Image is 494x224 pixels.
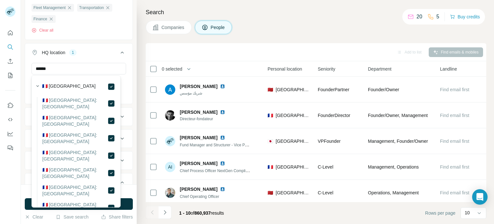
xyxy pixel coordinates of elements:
[33,5,66,11] span: Fleet Management
[465,209,470,216] p: 10
[42,132,108,145] label: 🇫🇷 [GEOGRAPHIC_DATA]: [GEOGRAPHIC_DATA]
[165,188,175,198] img: Avatar
[368,112,428,119] span: Founder/Owner, Management
[5,128,15,140] button: Dashboard
[165,110,175,121] img: Avatar
[25,45,133,63] button: HQ location1
[220,110,225,115] img: LinkedIn logo
[42,49,65,56] div: HQ location
[220,135,225,140] img: LinkedIn logo
[180,134,217,141] span: [PERSON_NAME]
[5,100,15,111] button: Use Surfe on LinkedIn
[220,187,225,192] img: LinkedIn logo
[268,138,273,144] span: 🇯🇵
[276,86,310,93] span: [GEOGRAPHIC_DATA]
[101,214,133,220] button: Share filters
[180,109,217,115] span: [PERSON_NAME]
[425,210,455,216] span: Rows per page
[368,66,391,72] span: Department
[268,66,302,72] span: Personal location
[318,139,341,144] span: VP Founder
[180,116,233,122] span: Directeur-fondateur
[318,113,350,118] span: Founder Director
[276,164,310,170] span: [GEOGRAPHIC_DATA]
[318,66,335,72] span: Seniority
[161,24,185,31] span: Companies
[42,114,108,127] label: 🇫🇷 [GEOGRAPHIC_DATA]: [GEOGRAPHIC_DATA]
[180,168,254,173] span: Chief Process Officer NextGen Compliance
[180,142,259,147] span: Fund Manager and Structurer - Vice President
[268,112,273,119] span: 🇫🇷
[56,214,88,220] button: Save search
[42,149,108,162] label: 🇫🇷 [GEOGRAPHIC_DATA]: [GEOGRAPHIC_DATA]
[268,190,273,196] span: 🇲🇦
[146,8,486,17] h4: Search
[211,24,225,31] span: People
[5,142,15,154] button: Feedback
[180,83,217,90] span: [PERSON_NAME]
[220,161,225,166] img: LinkedIn logo
[25,175,133,193] button: Keywords2
[318,164,333,170] span: C-Level
[162,66,182,72] span: 0 selected
[5,55,15,67] button: Enrich CSV
[180,90,233,96] span: شريك مؤسس
[5,70,15,81] button: My lists
[440,87,469,92] span: Find email first
[180,186,217,192] span: [PERSON_NAME]
[368,164,419,170] span: Management, Operations
[191,210,195,216] span: of
[42,167,108,180] label: 🇫🇷 [GEOGRAPHIC_DATA]: [GEOGRAPHIC_DATA]
[368,86,399,93] span: Founder/Owner
[276,190,310,196] span: [GEOGRAPHIC_DATA]
[32,27,53,33] button: Clear all
[25,109,133,124] button: Annual revenue ($)
[276,112,310,119] span: [GEOGRAPHIC_DATA]
[25,131,133,146] button: Employees (size)
[180,160,217,167] span: [PERSON_NAME]
[440,113,469,118] span: Find email first
[25,198,133,210] button: Run search
[440,66,457,72] span: Landline
[79,5,104,11] span: Transportation
[180,194,219,199] span: Chief Operating Officer
[436,13,439,21] p: 5
[5,27,15,39] button: Quick start
[159,206,171,219] button: Navigate to next page
[33,16,47,22] span: Finance
[276,138,310,144] span: [GEOGRAPHIC_DATA]
[318,190,333,195] span: C-Level
[25,214,43,220] button: Clear
[25,153,133,168] button: Technologies
[450,12,480,21] button: Buy credits
[416,13,422,21] p: 20
[165,162,175,172] div: AI
[5,41,15,53] button: Search
[368,190,419,196] span: Operations, Management
[195,210,211,216] span: 860,937
[179,210,191,216] span: 1 - 10
[318,87,349,92] span: Founder Partner
[5,114,15,125] button: Use Surfe API
[440,164,469,170] span: Find email first
[268,164,273,170] span: 🇫🇷
[69,50,77,55] div: 1
[440,190,469,195] span: Find email first
[165,136,175,146] img: Avatar
[42,201,108,214] label: 🇫🇷 [GEOGRAPHIC_DATA]: [GEOGRAPHIC_DATA]
[165,84,175,95] img: Avatar
[368,138,428,144] span: Management, Founder/Owner
[42,184,108,197] label: 🇫🇷 [GEOGRAPHIC_DATA]: [GEOGRAPHIC_DATA]
[440,139,469,144] span: Find email first
[220,84,225,89] img: LinkedIn logo
[42,83,96,91] label: 🇫🇷 [GEOGRAPHIC_DATA]
[42,97,108,110] label: 🇫🇷 [GEOGRAPHIC_DATA]: [GEOGRAPHIC_DATA]
[268,86,273,93] span: 🇲🇦
[179,210,224,216] span: results
[472,189,488,205] div: Open Intercom Messenger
